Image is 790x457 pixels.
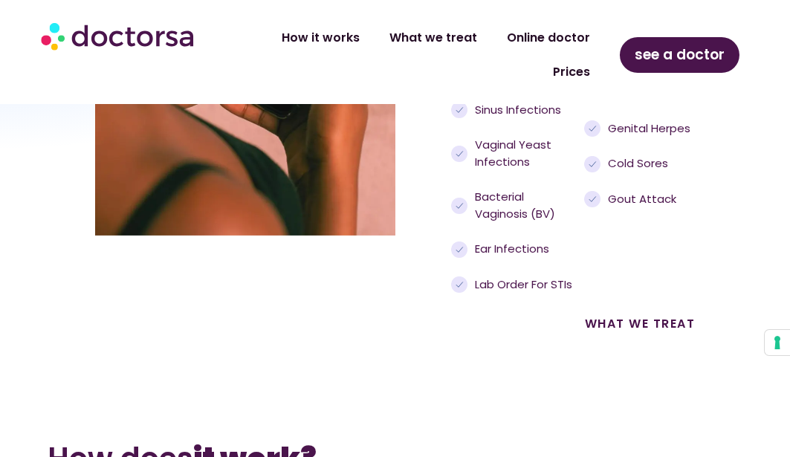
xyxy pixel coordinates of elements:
a: see a doctor [620,37,739,73]
span: see a doctor [635,43,725,67]
a: Ear infections [451,241,577,258]
span: Bacterial Vaginosis (BV) [471,189,577,222]
nav: Menu [217,21,606,89]
a: How it works [267,21,375,55]
a: Prices [538,55,605,89]
span: Sinus infections [471,102,561,119]
a: What we treat [375,21,492,55]
a: Bacterial Vaginosis (BV) [451,189,577,222]
span: Vaginal yeast infections [471,137,577,170]
a: Online doctor [492,21,605,55]
span: Ear infections [471,241,549,258]
a: Cold sores [584,155,692,172]
span: Cold sores [604,155,668,172]
a: Vaginal yeast infections [451,137,577,170]
button: Your consent preferences for tracking technologies [765,330,790,355]
span: Genital Herpes [604,120,690,137]
span: Lab order for STIs [471,276,572,294]
a: Sinus infections [451,102,577,119]
a: Gout attack [584,191,692,208]
span: Gout attack [604,191,676,208]
a: what we treat [585,315,696,332]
